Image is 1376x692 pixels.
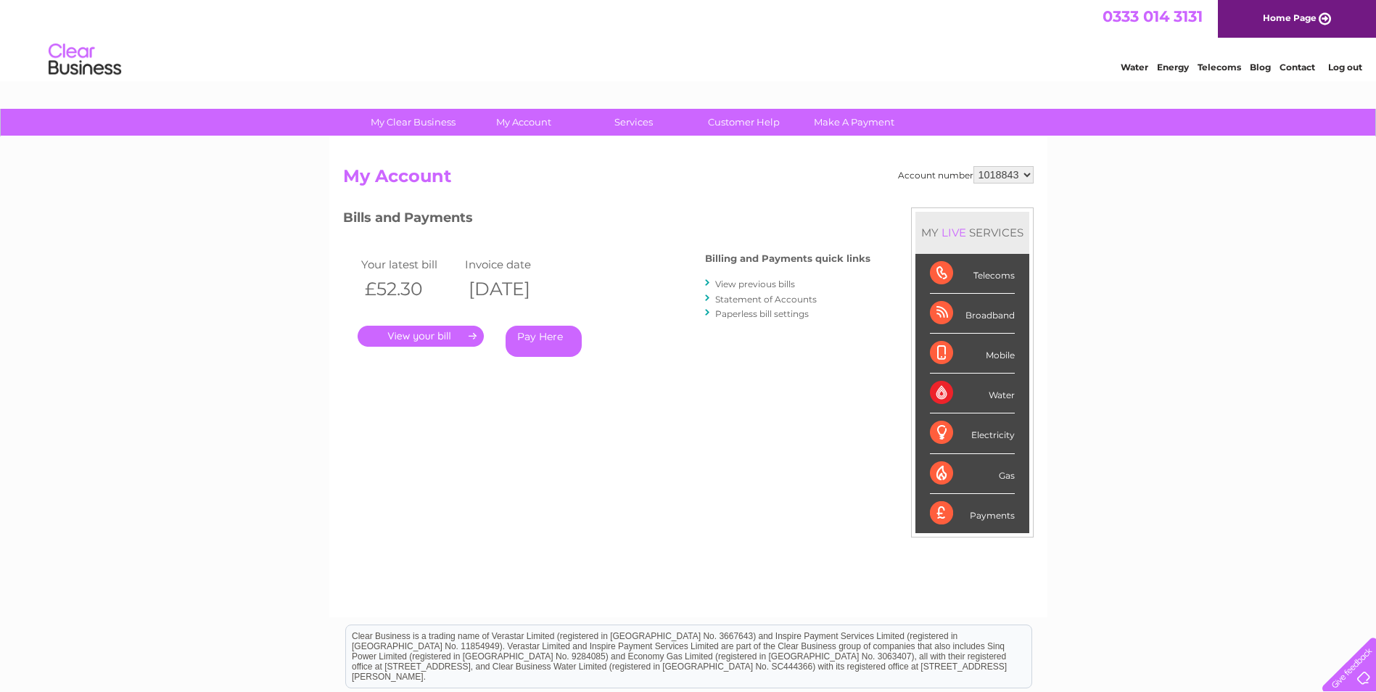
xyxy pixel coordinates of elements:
[684,109,804,136] a: Customer Help
[930,254,1015,294] div: Telecoms
[1280,62,1315,73] a: Contact
[930,334,1015,374] div: Mobile
[794,109,914,136] a: Make A Payment
[358,326,484,347] a: .
[930,294,1015,334] div: Broadband
[48,38,122,82] img: logo.png
[715,279,795,289] a: View previous bills
[705,253,870,264] h4: Billing and Payments quick links
[715,308,809,319] a: Paperless bill settings
[506,326,582,357] a: Pay Here
[464,109,583,136] a: My Account
[930,374,1015,413] div: Water
[353,109,473,136] a: My Clear Business
[930,413,1015,453] div: Electricity
[1157,62,1189,73] a: Energy
[343,207,870,233] h3: Bills and Payments
[1103,7,1203,25] a: 0333 014 3131
[358,274,462,304] th: £52.30
[346,8,1031,70] div: Clear Business is a trading name of Verastar Limited (registered in [GEOGRAPHIC_DATA] No. 3667643...
[1198,62,1241,73] a: Telecoms
[915,212,1029,253] div: MY SERVICES
[358,255,462,274] td: Your latest bill
[1121,62,1148,73] a: Water
[1328,62,1362,73] a: Log out
[1250,62,1271,73] a: Blog
[930,494,1015,533] div: Payments
[939,226,969,239] div: LIVE
[715,294,817,305] a: Statement of Accounts
[898,166,1034,184] div: Account number
[343,166,1034,194] h2: My Account
[574,109,693,136] a: Services
[461,255,566,274] td: Invoice date
[461,274,566,304] th: [DATE]
[930,454,1015,494] div: Gas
